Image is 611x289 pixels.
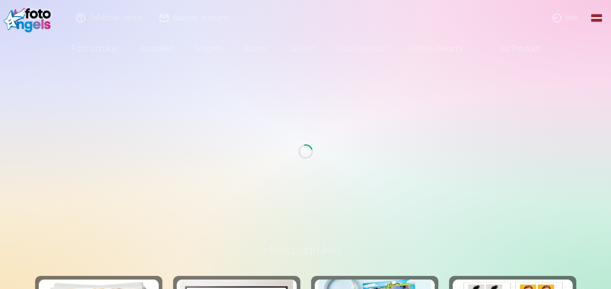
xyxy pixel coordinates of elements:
a: Suvenīri [279,36,326,61]
a: Magnēti [185,36,234,61]
img: /fa1 [4,4,55,32]
a: Foto kalendāri [326,36,397,61]
h3: Foto izdrukas [42,242,569,258]
a: Krūzes [234,36,279,61]
a: Foto izdrukas [61,36,129,61]
a: Komplekti [129,36,185,61]
a: Visi produkti [473,36,551,61]
a: Atslēgu piekariņi [397,36,473,61]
